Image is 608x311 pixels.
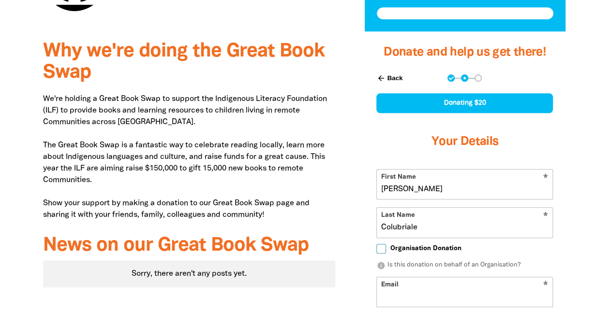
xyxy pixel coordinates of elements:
[43,235,336,256] h3: News on our Great Book Swap
[376,261,385,270] i: info
[43,260,336,287] div: Paginated content
[43,93,336,221] p: We're holding a Great Book Swap to support the Indigenous Literacy Foundation (ILF) to provide bo...
[376,93,553,113] div: Donating $20
[447,74,455,82] button: Navigate to step 1 of 3 to enter your donation amount
[376,244,386,254] input: Organisation Donation
[384,47,546,58] span: Donate and help us get there!
[376,261,553,270] p: Is this donation on behalf of an Organisation?
[43,42,325,82] span: Why we're doing the Great Book Swap
[43,260,336,287] div: Sorry, there aren't any posts yet.
[376,123,553,161] h3: Your Details
[461,74,468,82] button: Navigate to step 2 of 3 to enter your details
[372,70,406,86] button: Back
[390,244,461,253] span: Organisation Donation
[475,74,482,82] button: Navigate to step 3 of 3 to enter your payment details
[376,74,385,83] i: arrow_back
